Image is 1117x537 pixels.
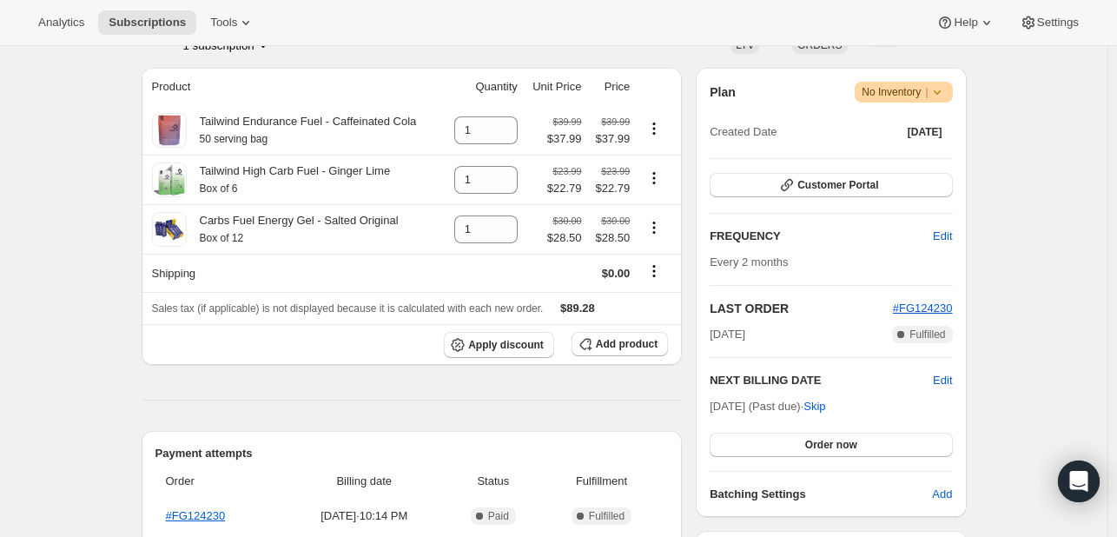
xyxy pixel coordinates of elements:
[925,85,928,99] span: |
[954,16,977,30] span: Help
[1009,10,1089,35] button: Settings
[710,255,788,268] span: Every 2 months
[640,169,668,188] button: Product actions
[893,302,953,315] a: #FG124230
[545,473,658,490] span: Fulfillment
[560,302,595,315] span: $89.28
[592,229,631,247] span: $28.50
[443,68,523,106] th: Quantity
[444,332,554,358] button: Apply discount
[552,166,581,176] small: $23.99
[897,120,953,144] button: [DATE]
[710,326,745,343] span: [DATE]
[142,68,444,106] th: Product
[166,509,226,522] a: #FG124230
[589,509,625,523] span: Fulfilled
[710,123,777,141] span: Created Date
[710,228,933,245] h2: FREQUENCY
[142,254,444,292] th: Shipping
[933,372,952,389] button: Edit
[922,222,962,250] button: Edit
[200,232,244,244] small: Box of 12
[288,507,441,525] span: [DATE] · 10:14 PM
[587,68,636,106] th: Price
[98,10,196,35] button: Subscriptions
[710,433,952,457] button: Order now
[640,218,668,237] button: Product actions
[488,509,509,523] span: Paid
[862,83,945,101] span: No Inventory
[797,178,878,192] span: Customer Portal
[552,116,581,127] small: $39.99
[893,300,953,317] button: #FG124230
[547,130,582,148] span: $37.99
[28,10,95,35] button: Analytics
[601,166,630,176] small: $23.99
[152,113,187,148] img: product img
[200,133,268,145] small: 50 serving bag
[38,16,84,30] span: Analytics
[523,68,587,106] th: Unit Price
[152,302,544,315] span: Sales tax (if applicable) is not displayed because it is calculated with each new order.
[155,462,282,501] th: Order
[596,337,658,351] span: Add product
[152,162,187,197] img: product img
[592,180,631,197] span: $22.79
[908,125,942,139] span: [DATE]
[793,393,836,421] button: Skip
[452,473,535,490] span: Status
[187,212,399,247] div: Carbs Fuel Energy Gel - Salted Original
[922,481,962,508] button: Add
[909,328,945,341] span: Fulfilled
[1037,16,1079,30] span: Settings
[710,83,736,101] h2: Plan
[547,229,582,247] span: $28.50
[592,130,631,148] span: $37.99
[200,182,238,195] small: Box of 6
[572,332,668,356] button: Add product
[602,267,631,280] span: $0.00
[187,113,417,148] div: Tailwind Endurance Fuel - Caffeinated Cola
[187,162,391,197] div: Tailwind High Carb Fuel - Ginger Lime
[710,486,932,503] h6: Batching Settings
[1058,461,1100,502] div: Open Intercom Messenger
[601,215,630,226] small: $30.00
[601,116,630,127] small: $39.99
[710,173,952,197] button: Customer Portal
[803,398,825,415] span: Skip
[288,473,441,490] span: Billing date
[468,338,544,352] span: Apply discount
[640,119,668,138] button: Product actions
[640,262,668,281] button: Shipping actions
[805,438,857,452] span: Order now
[933,228,952,245] span: Edit
[932,486,952,503] span: Add
[547,180,582,197] span: $22.79
[710,372,933,389] h2: NEXT BILLING DATE
[152,212,187,247] img: product img
[155,445,669,462] h2: Payment attempts
[200,10,265,35] button: Tools
[710,300,893,317] h2: LAST ORDER
[109,16,186,30] span: Subscriptions
[926,10,1005,35] button: Help
[552,215,581,226] small: $30.00
[710,400,825,413] span: [DATE] (Past due) ·
[210,16,237,30] span: Tools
